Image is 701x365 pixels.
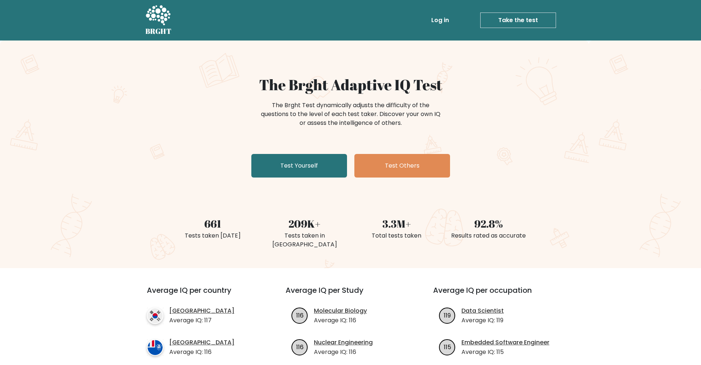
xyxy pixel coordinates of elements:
div: 661 [171,216,254,231]
text: 115 [444,343,451,351]
text: 116 [296,311,304,319]
p: Average IQ: 116 [169,348,234,357]
h1: The Brght Adaptive IQ Test [171,76,530,94]
a: Molecular Biology [314,306,367,315]
text: 119 [444,311,451,319]
p: Average IQ: 116 [314,348,373,357]
a: Test Others [354,154,450,178]
a: Test Yourself [251,154,347,178]
div: Results rated as accurate [447,231,530,240]
h3: Average IQ per occupation [433,286,563,303]
h3: Average IQ per country [147,286,259,303]
a: [GEOGRAPHIC_DATA] [169,306,234,315]
p: Average IQ: 119 [461,316,504,325]
a: Log in [428,13,452,28]
h5: BRGHT [145,27,172,36]
div: Tests taken in [GEOGRAPHIC_DATA] [263,231,346,249]
div: 3.3M+ [355,216,438,231]
p: Average IQ: 117 [169,316,234,325]
div: Tests taken [DATE] [171,231,254,240]
div: The Brght Test dynamically adjusts the difficulty of the questions to the level of each test take... [259,101,443,127]
div: 209K+ [263,216,346,231]
a: BRGHT [145,3,172,38]
a: Nuclear Engineering [314,338,373,347]
div: Total tests taken [355,231,438,240]
img: country [147,339,163,356]
a: [GEOGRAPHIC_DATA] [169,338,234,347]
text: 116 [296,343,304,351]
img: country [147,308,163,324]
a: Take the test [480,13,556,28]
p: Average IQ: 115 [461,348,549,357]
a: Embedded Software Engineer [461,338,549,347]
div: 92.8% [447,216,530,231]
h3: Average IQ per Study [286,286,415,303]
a: Data Scientist [461,306,504,315]
p: Average IQ: 116 [314,316,367,325]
